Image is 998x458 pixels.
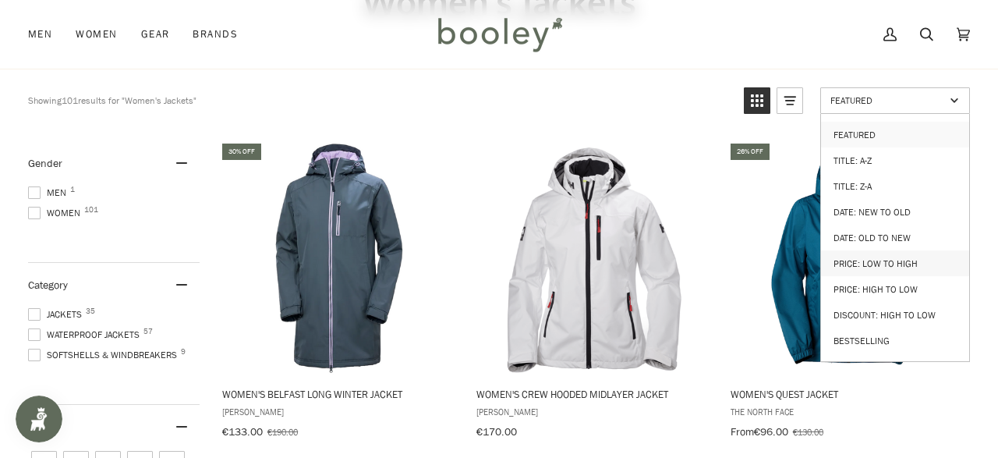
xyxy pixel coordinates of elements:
span: Women's Belfast Long Winter Jacket [222,387,456,401]
span: 1 [70,186,75,193]
iframe: Button to open loyalty program pop-up [16,396,62,442]
a: Title: A-Z [821,147,969,173]
span: Softshells & Windbreakers [28,348,182,362]
span: €190.00 [267,425,298,438]
span: Men [28,186,71,200]
a: Women's Quest Jacket [728,141,967,444]
span: Women's Quest Jacket [731,387,964,401]
a: Bestselling [821,328,969,353]
a: Date: Old to New [821,225,969,250]
span: €96.00 [754,424,788,439]
span: The North Face [731,405,964,418]
span: 57 [143,328,153,336]
a: Sort options [820,87,970,114]
a: Date: New to Old [821,199,969,225]
span: €170.00 [476,424,517,439]
span: Brands [193,27,238,42]
span: [PERSON_NAME] [476,405,710,418]
span: From [731,424,754,439]
span: Featured [830,94,945,107]
a: Women's Crew Hooded Midlayer Jacket [474,141,713,444]
a: Price: High to Low [821,276,969,302]
div: Showing results for "Women's Jackets" [28,87,732,114]
img: Helly Hansen Women's Crew Hooded Midlayer Jacket White - Booley Galway [476,141,710,375]
span: 35 [86,307,95,315]
span: Women [28,206,85,220]
span: Men [28,27,52,42]
span: Waterproof Jackets [28,328,144,342]
a: View list mode [777,87,803,114]
a: View grid mode [744,87,770,114]
img: Booley [431,12,568,57]
a: Featured [821,122,969,147]
span: €133.00 [222,424,263,439]
span: [PERSON_NAME] [222,405,456,418]
div: 30% off [222,144,261,160]
span: €130.00 [793,425,823,438]
a: Price: Low to High [821,250,969,276]
span: Gear [141,27,170,42]
a: Women's Belfast Long Winter Jacket [220,141,458,444]
span: Jackets [28,307,87,321]
span: 9 [181,348,186,356]
div: 26% off [731,144,770,160]
ul: Sort options [820,114,970,362]
span: 101 [84,206,98,214]
span: Gender [28,156,62,171]
span: Women's Crew Hooded Midlayer Jacket [476,387,710,401]
b: 101 [62,94,78,107]
a: Title: Z-A [821,173,969,199]
span: Category [28,278,68,293]
span: Women [76,27,117,42]
a: Discount: High to Low [821,302,969,328]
